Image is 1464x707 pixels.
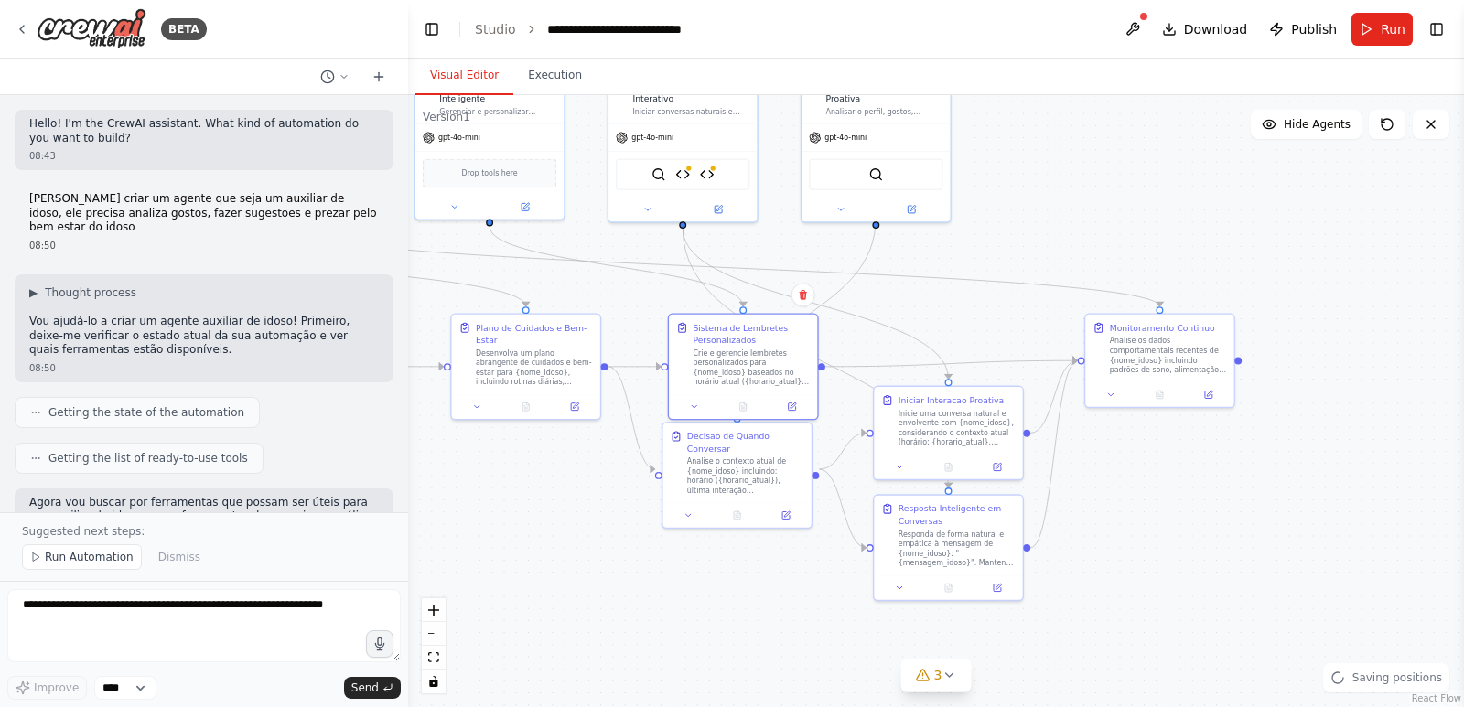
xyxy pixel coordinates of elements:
[608,360,654,475] g: Edge from 5b57ac1b-a942-41aa-9cce-82421ad3ac13 to 1bf0a307-9c3c-41a4-9eed-151851f7db90
[899,530,1016,568] div: Responda de forma natural e empática à mensagem de {nome_idoso}: "{mensagem_idoso}". Mantenha o c...
[901,659,972,692] button: 3
[422,646,446,670] button: fit view
[415,57,513,95] button: Visual Editor
[1084,313,1235,408] div: Monitoramento ContinuoAnalise os dados comportamentais recentes de {nome_idoso} incluindo padrões...
[476,322,593,346] div: Plano de Cuidados e Bem-Estar
[1110,322,1215,334] div: Monitoramento Continuo
[364,66,393,88] button: Start a new chat
[1262,13,1344,46] button: Publish
[1284,117,1351,132] span: Hide Agents
[366,630,393,658] button: Click to speak your automation idea
[158,550,200,564] span: Dismiss
[422,622,446,646] button: zoom out
[819,463,866,553] g: Edge from 1bf0a307-9c3c-41a4-9eed-151851f7db90 to b53aea99-d0c1-46c4-9d9a-c879935c8a05
[923,460,974,475] button: No output available
[48,405,244,420] span: Getting the state of the automation
[450,313,601,420] div: Plano de Cuidados e Bem-EstarDesenvolva um plano abrangente de cuidados e bem-estar para {nome_id...
[29,192,379,235] p: [PERSON_NAME] criar um agente que seja um auxiliar de idoso, ele precisa analiza gostos, fazer su...
[475,22,516,37] a: Studio
[290,229,1166,306] g: Edge from dc309a7d-2660-4d6e-8ded-47f79995035b to 578875a1-3fe8-43c1-bb4d-15c9b42055a6
[149,544,210,570] button: Dismiss
[632,80,749,104] div: Companheiro Virtual Interativo
[419,16,445,42] button: Hide left sidebar
[29,285,136,300] button: ▶Thought process
[687,430,804,454] div: Decisao de Quando Conversar
[675,167,690,182] img: Salvar Embedding Conversa
[608,360,661,372] g: Edge from 5b57ac1b-a942-41aa-9cce-82421ad3ac13 to 4335cfb8-048c-4ccd-9bc2-9688ee6423cb
[554,400,595,414] button: Open in side panel
[771,400,813,414] button: Open in side panel
[438,133,480,143] span: gpt-4o-mini
[29,361,379,375] div: 08:50
[490,199,559,214] button: Open in side panel
[700,167,715,182] img: Buscar Conversas Similares
[351,680,379,695] span: Send
[873,386,1024,481] div: Iniciar Interacao ProativaInicie uma conversa natural e envolvente com {nome_idoso}, considerando...
[826,107,943,117] div: Analisar o perfil, gostos, horários preferenciais e padrões comportamentais de {nome_idoso} para ...
[1251,110,1362,139] button: Hide Agents
[1030,355,1077,439] g: Edge from 0ebf8f22-fb5e-4a2b-afc4-44d5b387905d to 578875a1-3fe8-43c1-bb4d-15c9b42055a6
[422,670,446,693] button: toggle interactivity
[34,680,79,695] span: Improve
[1030,355,1077,554] g: Edge from b53aea99-d0c1-46c4-9d9a-c879935c8a05 to 578875a1-3fe8-43c1-bb4d-15c9b42055a6
[824,133,867,143] span: gpt-4o-mini
[801,72,952,223] div: Decisor de Interacao ProativaAnalisar o perfil, gostos, horários preferenciais e padrões comporta...
[501,400,552,414] button: No output available
[161,18,207,40] div: BETA
[791,283,815,306] button: Delete node
[668,313,819,420] div: Sistema de Lembretes PersonalizadosCrie e gerencie lembretes personalizados para {nome_idoso} bas...
[923,581,974,595] button: No output available
[662,422,813,529] div: Decisao de Quando ConversarAnalise o contexto atual de {nome_idoso} incluindo: horário ({horario_...
[29,285,38,300] span: ▶
[45,285,136,300] span: Thought process
[439,80,556,104] div: Assistente de Lembretes Inteligente
[414,72,565,220] div: Assistente de Lembretes InteligenteGerenciar e personalizar lembretes para {nome_idoso}, incluind...
[819,427,866,476] g: Edge from 1bf0a307-9c3c-41a4-9eed-151851f7db90 to 0ebf8f22-fb5e-4a2b-afc4-44d5b387905d
[877,202,946,217] button: Open in side panel
[22,544,142,570] button: Run Automation
[7,676,87,700] button: Improve
[29,496,379,524] p: Agora vou buscar por ferramentas que possam ser úteis para um auxiliar de idoso, como ferramentas...
[868,167,883,182] img: BraveSearchTool
[1184,20,1248,38] span: Download
[677,229,954,379] g: Edge from 48722f2a-3d83-433d-9950-52777bc18135 to 0ebf8f22-fb5e-4a2b-afc4-44d5b387905d
[475,20,682,38] nav: breadcrumb
[22,524,386,539] p: Suggested next steps:
[899,503,1016,527] div: Resposta Inteligente em Conversas
[976,460,1017,475] button: Open in side panel
[899,394,1004,406] div: Iniciar Interacao Proativa
[1424,16,1449,42] button: Show right sidebar
[462,167,518,179] span: Drop tools here
[976,581,1017,595] button: Open in side panel
[632,107,749,117] div: Iniciar conversas naturais e estimulantes com {nome_idoso}, proporcionando companhia virtual atra...
[1188,388,1229,402] button: Open in side panel
[45,550,134,564] span: Run Automation
[1291,20,1337,38] span: Publish
[899,409,1016,447] div: Inicie uma conversa natural e envolvente com {nome_idoso}, considerando o contexto atual (horário...
[422,598,446,693] div: React Flow controls
[684,202,753,217] button: Open in side panel
[765,509,806,523] button: Open in side panel
[631,133,673,143] span: gpt-4o-mini
[712,509,763,523] button: No output available
[934,666,942,684] span: 3
[687,456,804,495] div: Analise o contexto atual de {nome_idoso} incluindo: horário ({horario_atual}), última interação (...
[1351,13,1413,46] button: Run
[29,117,379,145] p: Hello! I'm the CrewAI assistant. What kind of automation do you want to build?
[677,229,954,487] g: Edge from 48722f2a-3d83-433d-9950-52777bc18135 to b53aea99-d0c1-46c4-9d9a-c879935c8a05
[439,107,556,117] div: Gerenciar e personalizar lembretes para {nome_idoso}, incluindo medicamentos, consultas médicas, ...
[313,66,357,88] button: Switch to previous chat
[397,360,444,372] g: Edge from 278acebe-f274-47a5-9c45-7ad584091146 to 5b57ac1b-a942-41aa-9cce-82421ad3ac13
[1135,388,1186,402] button: No output available
[825,355,1078,373] g: Edge from 4335cfb8-048c-4ccd-9bc2-9688ee6423cb to 578875a1-3fe8-43c1-bb4d-15c9b42055a6
[651,167,666,182] img: BraveSearchTool
[29,239,379,252] div: 08:50
[513,57,597,95] button: Execution
[344,677,401,699] button: Send
[422,598,446,622] button: zoom in
[1381,20,1405,38] span: Run
[826,80,943,104] div: Decisor de Interacao Proativa
[693,348,810,387] div: Crie e gerencie lembretes personalizados para {nome_idoso} baseados no horário atual ({horario_at...
[1352,670,1442,685] span: Saving positions
[29,315,379,358] p: Vou ajudá-lo a criar um agente auxiliar de idoso! Primeiro, deixe-me verificar o estado atual da ...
